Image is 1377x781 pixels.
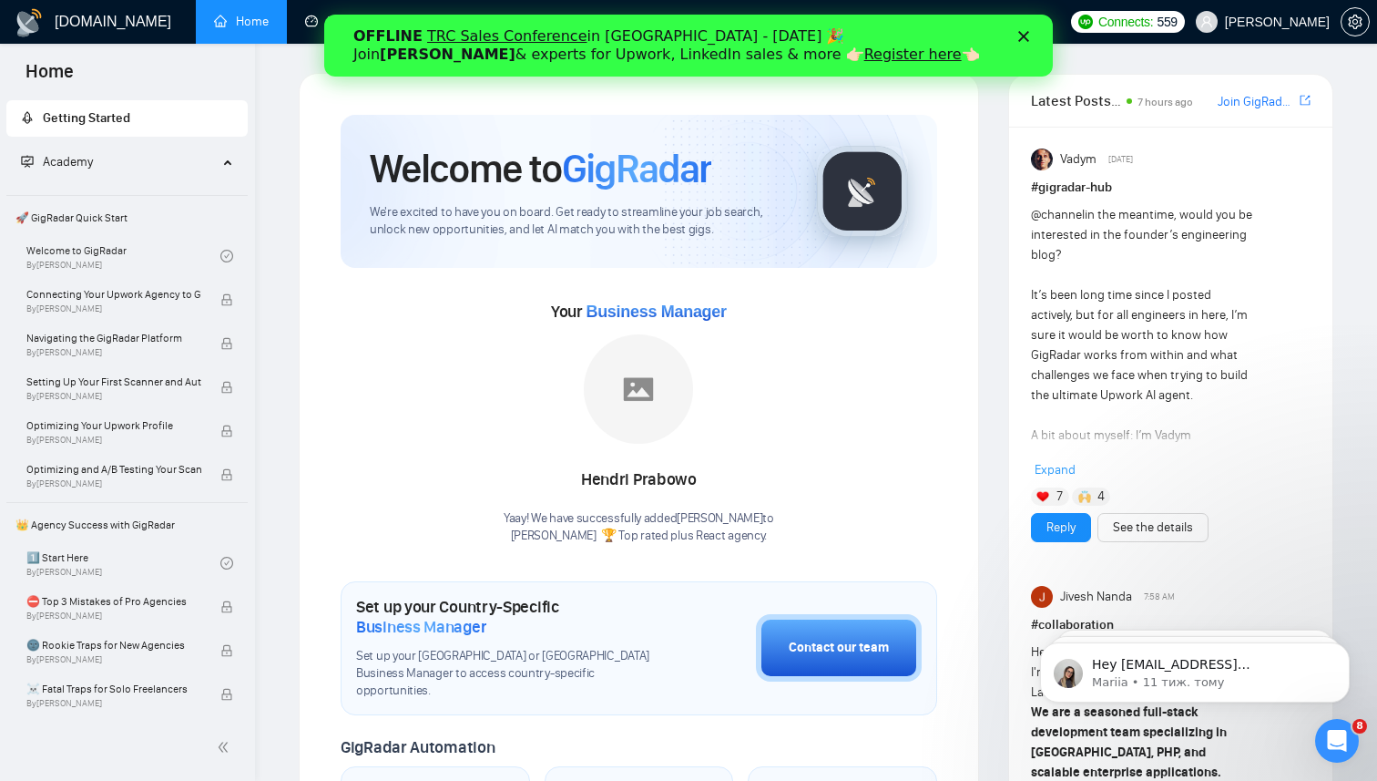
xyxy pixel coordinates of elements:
[1157,12,1177,32] span: 559
[1218,92,1296,112] a: Join GigRadar Slack Community
[26,435,201,446] span: By [PERSON_NAME]
[1056,488,1063,506] span: 7
[79,53,312,339] span: Hey [EMAIL_ADDRESS][PERSON_NAME][DOMAIN_NAME], Looks like your Upwork agency [PERSON_NAME] 🏆 Top ...
[584,334,693,444] img: placeholder.png
[1060,149,1096,170] span: Vadym
[26,460,201,478] span: Optimizing and A/B Testing Your Scanner for Better Results
[26,285,201,303] span: Connecting Your Upwork Agency to GigRadar
[551,302,727,322] span: Your
[21,111,34,124] span: rocket
[1300,93,1311,108] span: export
[21,155,34,168] span: fund-projection-screen
[562,144,711,193] span: GigRadar
[26,654,201,665] span: By [PERSON_NAME]
[504,510,774,545] div: Yaay! We have successfully added [PERSON_NAME] to
[43,154,93,170] span: Academy
[356,617,486,637] span: Business Manager
[21,154,93,170] span: Academy
[1097,488,1105,506] span: 4
[1013,604,1377,732] iframe: Intercom notifications повідомлення
[15,8,44,37] img: logo
[1031,586,1053,608] img: Jivesh Nanda
[756,614,922,682] button: Contact our team
[1300,92,1311,109] a: export
[26,329,201,347] span: Navigating the GigRadar Platform
[8,200,246,236] span: 🚀 GigRadar Quick Start
[424,14,492,29] a: searchScanner
[1315,719,1359,763] iframe: Intercom live chat
[356,648,665,700] span: Set up your [GEOGRAPHIC_DATA] or [GEOGRAPHIC_DATA] Business Manager to access country-specific op...
[1113,518,1193,538] a: See the details
[1341,15,1369,29] span: setting
[26,478,201,489] span: By [PERSON_NAME]
[370,204,788,239] span: We're excited to have you on board. Get ready to streamline your job search, unlock new opportuni...
[8,507,246,543] span: 👑 Agency Success with GigRadar
[1031,149,1053,170] img: Vadym
[305,14,388,29] a: dashboardDashboard
[220,250,233,262] span: check-circle
[26,698,201,709] span: By [PERSON_NAME]
[26,373,201,391] span: Setting Up Your First Scanner and Auto-Bidder
[26,303,201,314] span: By [PERSON_NAME]
[26,611,201,622] span: By [PERSON_NAME]
[6,100,248,137] li: Getting Started
[1108,151,1133,168] span: [DATE]
[1097,513,1209,542] button: See the details
[220,337,233,350] span: lock
[1046,518,1076,538] a: Reply
[26,236,220,276] a: Welcome to GigRadarBy[PERSON_NAME]
[1137,96,1193,108] span: 7 hours ago
[26,543,220,583] a: 1️⃣ Start HereBy[PERSON_NAME]
[1352,719,1367,734] span: 8
[1031,178,1311,198] h1: # gigradar-hub
[220,644,233,657] span: lock
[214,14,269,29] a: homeHome
[26,391,201,402] span: By [PERSON_NAME]
[1078,490,1091,503] img: 🙌
[220,688,233,701] span: lock
[540,31,637,48] a: Register here
[26,416,201,435] span: Optimizing Your Upwork Profile
[694,16,712,27] div: Закрити
[341,737,495,757] span: GigRadar Automation
[1144,589,1175,605] span: 7:58 AM
[220,293,233,306] span: lock
[26,636,201,654] span: 🌚 Rookie Traps for New Agencies
[817,146,908,237] img: gigradar-logo.png
[220,557,233,570] span: check-circle
[1036,490,1049,503] img: ❤️
[1341,7,1370,36] button: setting
[26,347,201,358] span: By [PERSON_NAME]
[1200,15,1213,28] span: user
[356,597,665,637] h1: Set up your Country-Specific
[1098,12,1153,32] span: Connects:
[220,425,233,437] span: lock
[220,601,233,613] span: lock
[504,528,774,545] p: [PERSON_NAME] 🏆 Top rated plus React agency .
[217,738,235,756] span: double-left
[1341,15,1370,29] a: setting
[26,592,201,611] span: ⛔ Top 3 Mistakes of Pro Agencies
[504,465,774,496] div: Hendri Prabowo
[586,303,726,321] span: Business Manager
[79,70,314,87] p: Message from Mariia, sent 11 тиж. тому
[1060,587,1132,607] span: Jivesh Nanda
[789,638,889,658] div: Contact our team
[1078,15,1093,29] img: upwork-logo.png
[370,144,711,193] h1: Welcome to
[220,381,233,394] span: lock
[1031,513,1091,542] button: Reply
[11,58,88,97] span: Home
[324,15,1053,77] iframe: Intercom live chat банер
[1031,89,1121,112] span: Latest Posts from the GigRadar Community
[26,680,201,698] span: ☠️ Fatal Traps for Solo Freelancers
[43,110,130,126] span: Getting Started
[220,468,233,481] span: lock
[1035,462,1076,478] span: Expand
